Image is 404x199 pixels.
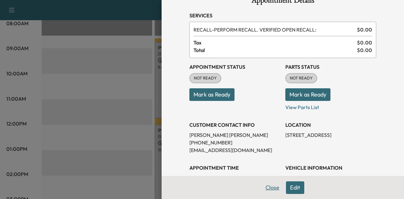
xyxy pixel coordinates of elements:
[357,26,372,33] span: $ 0.00
[189,174,280,182] p: Date: [DATE]
[285,174,376,182] p: 2015 chevrolet Equinox
[193,39,357,46] span: Tax
[286,181,304,194] button: Edit
[190,75,221,81] span: NOT READY
[285,88,330,101] button: Mark as Ready
[285,164,376,172] h3: VEHICLE INFORMATION
[189,12,376,19] h3: Services
[285,131,376,139] p: [STREET_ADDRESS]
[189,121,280,129] h3: CUSTOMER CONTACT INFO
[189,164,280,172] h3: APPOINTMENT TIME
[357,46,372,54] span: $ 0.00
[193,46,357,54] span: Total
[261,181,283,194] button: Close
[189,139,280,146] p: [PHONE_NUMBER]
[285,121,376,129] h3: LOCATION
[193,26,354,33] span: PERFORM RECALL. VERIFIED OPEN RECALL:
[286,75,317,81] span: NOT READY
[189,131,280,139] p: [PERSON_NAME] [PERSON_NAME]
[357,39,372,46] span: $ 0.00
[285,63,376,71] h3: Parts Status
[189,63,280,71] h3: Appointment Status
[189,88,235,101] button: Mark as Ready
[285,101,376,111] p: View Parts List
[189,146,280,154] p: [EMAIL_ADDRESS][DOMAIN_NAME]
